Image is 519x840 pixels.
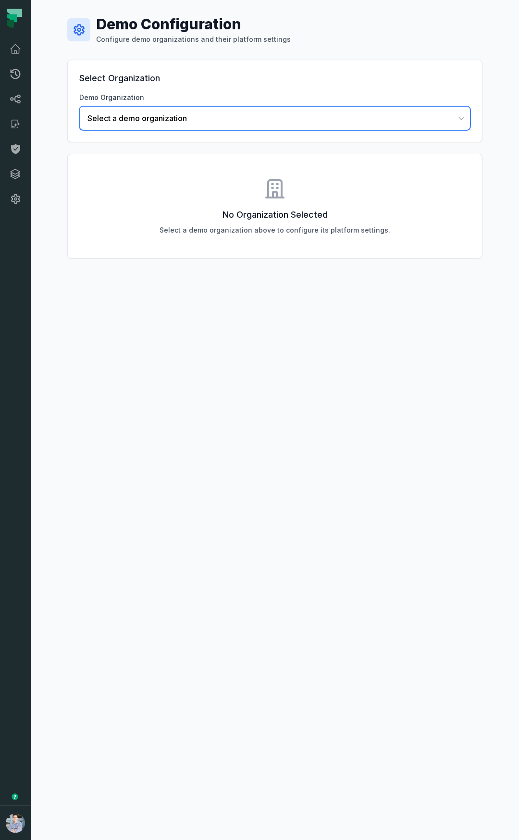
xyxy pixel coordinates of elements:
[79,72,470,85] h2: Select Organization
[6,814,25,833] img: avatar of Alon Nafta
[91,208,459,222] h3: No Organization Selected
[79,93,470,102] label: Demo Organization
[91,225,459,235] p: Select a demo organization above to configure its platform settings.
[79,106,470,130] button: Select a demo organization
[96,15,291,33] h1: Demo Configuration
[11,792,19,801] div: Tooltip anchor
[87,112,451,124] span: Select a demo organization
[96,35,291,44] p: Configure demo organizations and their platform settings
